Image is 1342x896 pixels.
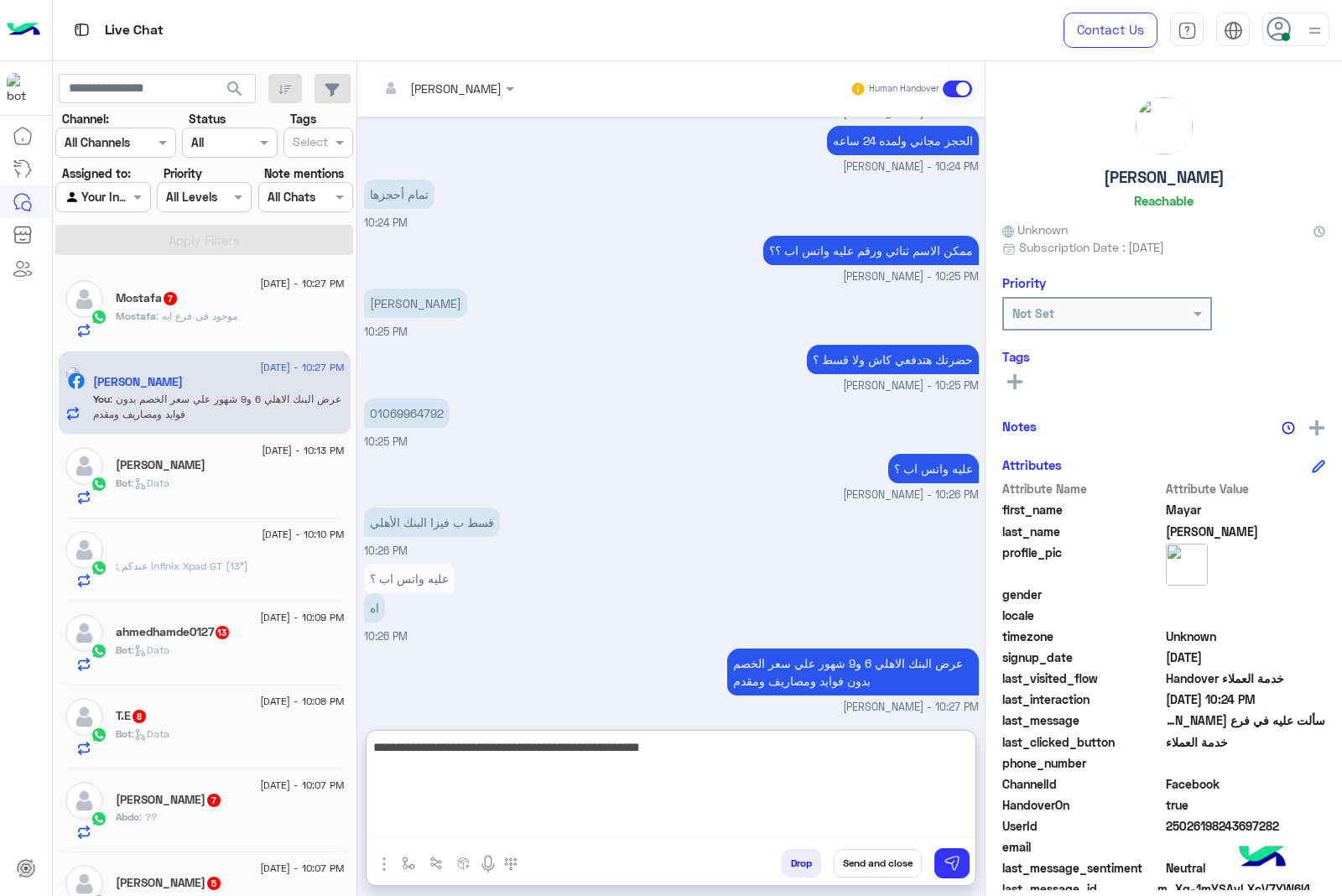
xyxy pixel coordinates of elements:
img: defaultAdmin.png [65,698,103,736]
span: 8 [133,710,146,723]
span: 0 [1166,859,1326,877]
span: UserId [1002,817,1163,835]
span: search [225,79,245,99]
span: null [1166,838,1326,856]
span: Handover خدمة العملاء [1166,669,1326,687]
span: signup_date [1002,649,1163,666]
span: 10:25 PM [364,435,408,448]
span: سألت عليه في فرع أحمد عبد العزيز ف المهندسين مش موجود!ممكن أعرف مكان تاني ويكون متوفر فيه؟؟؟ [1166,711,1326,729]
span: : Data [132,727,169,740]
span: [PERSON_NAME] - 10:27 PM [843,700,979,716]
span: Bot [116,727,132,740]
button: Send and close [834,849,922,878]
span: ChannelId [1002,775,1163,793]
img: WhatsApp [91,727,107,743]
span: خدمة العملاء [1166,733,1326,751]
label: Channel: [62,110,109,128]
button: search [215,74,256,110]
span: موجود فى فرع ايه [156,310,237,322]
span: : Data [132,643,169,656]
button: Trigger scenario [423,849,450,877]
span: [DATE] - 10:07 PM [260,861,344,876]
h5: [PERSON_NAME] [1104,168,1225,187]
img: WhatsApp [91,643,107,659]
p: 8/9/2025, 10:25 PM [763,236,979,265]
h5: Mayar Abdelhalim [93,375,183,389]
span: [DATE] - 10:13 PM [262,443,344,458]
span: last_visited_flow [1002,669,1163,687]
span: [PERSON_NAME] - 10:25 PM [843,378,979,394]
h5: Ahmed Ashraf [116,458,205,472]
div: Select [290,133,328,154]
label: Priority [164,164,202,182]
span: Abdo [116,810,139,823]
span: 10:26 PM [364,544,408,557]
p: 8/9/2025, 10:26 PM [888,454,979,483]
h5: Abdo Essam [116,793,222,807]
img: hulul-logo.png [1233,829,1292,888]
a: Contact Us [1064,13,1157,48]
img: WhatsApp [91,810,107,827]
span: [PERSON_NAME] - 10:25 PM [843,269,979,285]
img: WhatsApp [91,476,107,492]
button: Apply Filters [55,225,353,255]
span: locale [1002,607,1163,624]
img: make a call [504,857,518,871]
span: [PERSON_NAME] - 10:26 PM [843,487,979,503]
img: notes [1282,421,1295,435]
span: [DATE] - 10:07 PM [260,778,344,793]
span: 2025-08-04T21:58:26.045Z [1166,649,1326,666]
button: select flow [395,849,423,877]
span: last_message [1002,711,1163,729]
span: عرض البنك الاهلي 6 و9 شهور علي سعر الخصم بدون فوايد ومصاريف ومقدم [93,393,341,420]
img: picture [1166,544,1208,586]
img: defaultAdmin.png [65,614,103,652]
img: select flow [402,857,415,870]
span: [DATE] - 10:27 PM [260,360,344,375]
img: profile [1304,20,1325,41]
img: Logo [7,13,40,48]
img: defaultAdmin.png [65,447,103,485]
span: Attribute Value [1166,480,1326,497]
span: null [1166,607,1326,624]
img: 1403182699927242 [7,73,37,103]
span: true [1166,796,1326,814]
span: timezone [1002,628,1163,645]
small: Human Handover [869,82,939,96]
span: Subscription Date : [DATE] [1019,238,1164,256]
span: 10:25 PM [364,326,408,338]
p: 8/9/2025, 10:25 PM [364,399,450,428]
span: 10:24 PM [364,216,408,229]
h6: Attributes [1002,457,1062,472]
span: 10:26 PM [364,630,408,643]
h6: Tags [1002,349,1325,364]
img: send attachment [374,854,394,874]
label: Tags [290,110,316,128]
span: Unknown [1002,221,1068,238]
span: last_interaction [1002,690,1163,708]
p: 8/9/2025, 10:24 PM [364,180,434,209]
span: gender [1002,586,1163,603]
img: defaultAdmin.png [65,280,103,318]
img: send message [944,855,960,872]
p: 8/9/2025, 10:26 PM [364,593,385,623]
span: first_name [1002,501,1163,518]
span: [DATE] - 10:08 PM [260,694,344,709]
span: Abdelhalim [1166,523,1326,540]
img: add [1309,420,1324,435]
span: Bot [116,477,132,489]
img: WhatsApp [91,309,107,326]
span: You [93,393,110,405]
label: Assigned to: [62,164,131,182]
img: picture [1136,97,1193,154]
span: Unknown [1166,628,1326,645]
span: last_clicked_button [1002,733,1163,751]
p: 8/9/2025, 10:27 PM [727,649,979,695]
img: tab [71,19,92,40]
p: Live Chat [105,19,164,42]
span: Bot [116,643,132,656]
h5: T.E [116,709,148,723]
span: 25026198243697282 [1166,817,1326,835]
p: 8/9/2025, 10:26 PM [364,564,455,593]
span: 2025-09-08T19:24:39.4230654Z [1166,690,1326,708]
